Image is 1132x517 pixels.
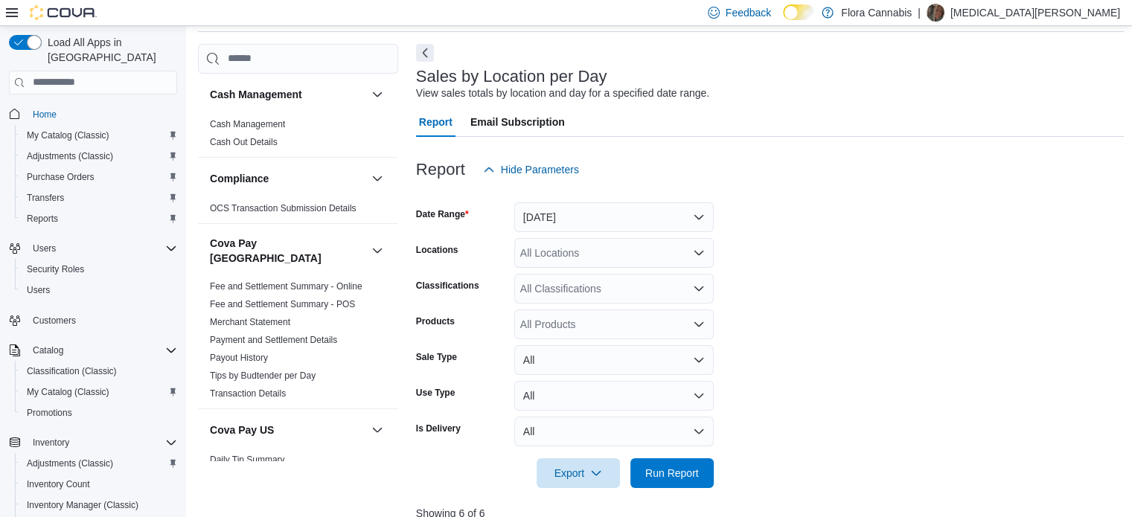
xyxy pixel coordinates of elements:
button: Customers [3,309,183,331]
span: Cash Out Details [210,136,278,148]
p: | [918,4,921,22]
span: Payout History [210,352,268,364]
span: Adjustments (Classic) [21,455,177,472]
span: Dark Mode [783,20,784,21]
span: Purchase Orders [27,171,95,183]
span: Adjustments (Classic) [27,150,113,162]
span: Tips by Budtender per Day [210,370,316,382]
button: Open list of options [693,247,705,259]
button: Export [537,458,620,488]
input: Dark Mode [783,4,814,20]
span: Inventory Manager (Classic) [21,496,177,514]
span: Home [33,109,57,121]
a: Fee and Settlement Summary - POS [210,299,355,309]
span: Reports [27,213,58,225]
span: My Catalog (Classic) [21,126,177,144]
div: View sales totals by location and day for a specified date range. [416,86,709,101]
h3: Cova Pay US [210,423,274,437]
button: Cova Pay [GEOGRAPHIC_DATA] [368,242,386,260]
span: Cash Management [210,118,285,130]
a: Transaction Details [210,388,286,399]
button: Cova Pay US [368,421,386,439]
span: Merchant Statement [210,316,290,328]
span: Email Subscription [470,107,565,137]
label: Sale Type [416,351,457,363]
p: Flora Cannabis [841,4,912,22]
span: Home [27,105,177,123]
button: Users [27,240,62,257]
a: Cash Management [210,119,285,129]
button: Inventory [27,434,75,452]
span: Customers [33,315,76,327]
button: All [514,417,714,446]
a: Promotions [21,404,78,422]
span: Payment and Settlement Details [210,334,337,346]
div: Cova Pay US [198,451,398,475]
label: Classifications [416,280,479,292]
button: Next [416,44,434,62]
span: Catalog [27,341,177,359]
span: Adjustments (Classic) [27,457,113,469]
a: Reports [21,210,64,228]
h3: Sales by Location per Day [416,68,607,86]
a: Security Roles [21,260,90,278]
button: Home [3,103,183,125]
span: Transfers [27,192,64,204]
label: Use Type [416,387,455,399]
a: Transfers [21,189,70,207]
div: Cova Pay [GEOGRAPHIC_DATA] [198,277,398,408]
button: Catalog [27,341,69,359]
button: Run Report [630,458,714,488]
button: All [514,381,714,411]
button: Users [3,238,183,259]
button: Hide Parameters [477,155,585,184]
a: Adjustments (Classic) [21,147,119,165]
span: Transfers [21,189,177,207]
button: Open list of options [693,283,705,295]
p: [MEDICAL_DATA][PERSON_NAME] [950,4,1120,22]
span: Fee and Settlement Summary - POS [210,298,355,310]
span: Promotions [21,404,177,422]
span: Classification (Classic) [21,362,177,380]
span: My Catalog (Classic) [27,386,109,398]
a: Inventory Count [21,475,96,493]
a: OCS Transaction Submission Details [210,203,356,213]
span: Catalog [33,344,63,356]
h3: Cova Pay [GEOGRAPHIC_DATA] [210,236,365,266]
div: Compliance [198,199,398,223]
a: Customers [27,312,82,330]
a: My Catalog (Classic) [21,383,115,401]
span: Users [21,281,177,299]
button: Inventory Manager (Classic) [15,495,183,516]
span: Feedback [726,5,771,20]
button: All [514,345,714,375]
button: Open list of options [693,318,705,330]
h3: Report [416,161,465,179]
span: Users [27,284,50,296]
span: Hide Parameters [501,162,579,177]
button: Security Roles [15,259,183,280]
button: Classification (Classic) [15,361,183,382]
a: Daily Tip Summary [210,455,285,465]
span: Purchase Orders [21,168,177,186]
button: My Catalog (Classic) [15,125,183,146]
label: Locations [416,244,458,256]
button: Compliance [210,171,365,186]
button: My Catalog (Classic) [15,382,183,402]
span: Inventory Count [21,475,177,493]
a: Merchant Statement [210,317,290,327]
button: Compliance [368,170,386,187]
a: Inventory Manager (Classic) [21,496,144,514]
span: My Catalog (Classic) [27,129,109,141]
span: Security Roles [21,260,177,278]
button: Purchase Orders [15,167,183,187]
h3: Compliance [210,171,269,186]
span: Inventory [33,437,69,449]
span: Inventory [27,434,177,452]
div: Nikita Coles [927,4,944,22]
button: Adjustments (Classic) [15,146,183,167]
span: Export [546,458,611,488]
button: Cash Management [368,86,386,103]
span: Fee and Settlement Summary - Online [210,280,362,292]
label: Is Delivery [416,423,461,434]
